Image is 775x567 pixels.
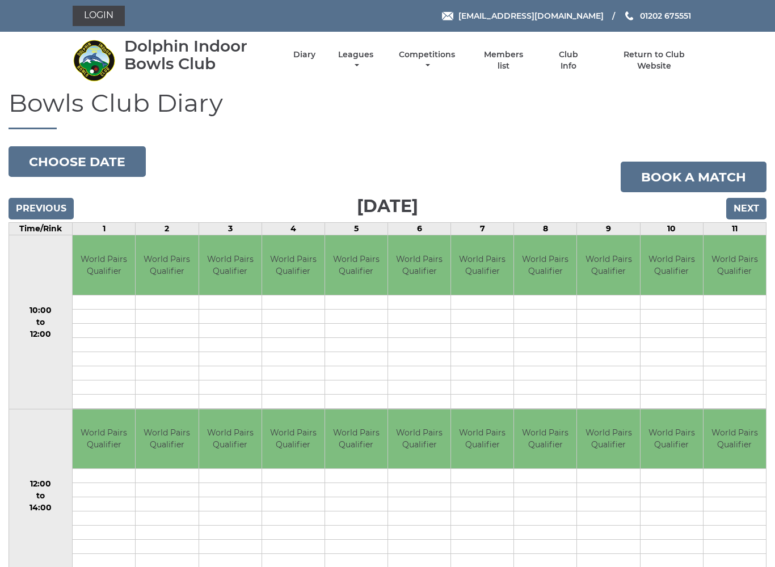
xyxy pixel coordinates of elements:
[388,409,450,469] td: World Pairs Qualifier
[325,223,387,235] td: 5
[9,223,73,235] td: Time/Rink
[606,49,702,71] a: Return to Club Website
[451,223,514,235] td: 7
[124,37,273,73] div: Dolphin Indoor Bowls Club
[136,223,199,235] td: 2
[325,409,387,469] td: World Pairs Qualifier
[704,409,766,469] td: World Pairs Qualifier
[514,223,577,235] td: 8
[325,235,387,295] td: World Pairs Qualifier
[704,235,766,295] td: World Pairs Qualifier
[73,223,136,235] td: 1
[514,409,576,469] td: World Pairs Qualifier
[550,49,587,71] a: Club Info
[73,39,115,82] img: Dolphin Indoor Bowls Club
[136,409,198,469] td: World Pairs Qualifier
[9,89,766,129] h1: Bowls Club Diary
[262,235,325,295] td: World Pairs Qualifier
[478,49,530,71] a: Members list
[641,235,703,295] td: World Pairs Qualifier
[262,223,325,235] td: 4
[199,409,262,469] td: World Pairs Qualifier
[625,11,633,20] img: Phone us
[335,49,376,71] a: Leagues
[73,235,135,295] td: World Pairs Qualifier
[9,235,73,409] td: 10:00 to 12:00
[577,223,640,235] td: 9
[293,49,315,60] a: Diary
[388,223,451,235] td: 6
[73,6,125,26] a: Login
[451,235,513,295] td: World Pairs Qualifier
[624,10,691,22] a: Phone us 01202 675551
[514,235,576,295] td: World Pairs Qualifier
[442,12,453,20] img: Email
[9,146,146,177] button: Choose date
[396,49,458,71] a: Competitions
[388,235,450,295] td: World Pairs Qualifier
[262,409,325,469] td: World Pairs Qualifier
[458,11,604,21] span: [EMAIL_ADDRESS][DOMAIN_NAME]
[577,409,639,469] td: World Pairs Qualifier
[641,409,703,469] td: World Pairs Qualifier
[199,235,262,295] td: World Pairs Qualifier
[9,198,74,219] input: Previous
[640,223,703,235] td: 10
[73,409,135,469] td: World Pairs Qualifier
[640,11,691,21] span: 01202 675551
[136,235,198,295] td: World Pairs Qualifier
[442,10,604,22] a: Email [EMAIL_ADDRESS][DOMAIN_NAME]
[703,223,766,235] td: 11
[621,162,766,192] a: Book a match
[451,409,513,469] td: World Pairs Qualifier
[577,235,639,295] td: World Pairs Qualifier
[726,198,766,219] input: Next
[199,223,262,235] td: 3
